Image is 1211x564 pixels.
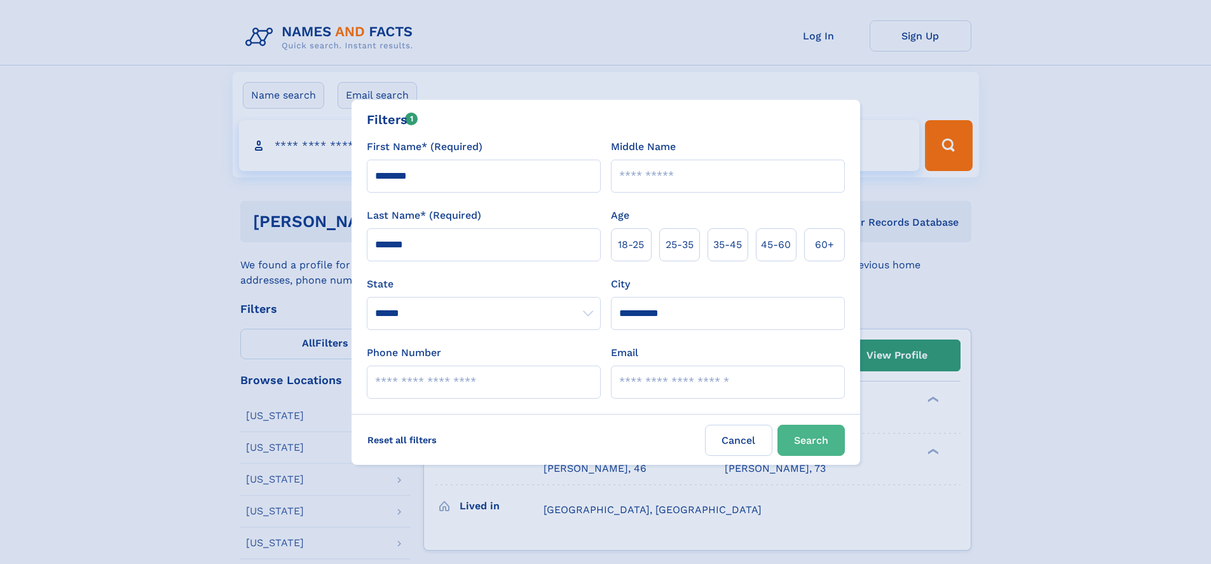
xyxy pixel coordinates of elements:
label: Cancel [705,425,772,456]
span: 25‑35 [666,237,694,252]
div: Filters [367,110,418,129]
button: Search [777,425,845,456]
span: 60+ [815,237,834,252]
label: Reset all filters [359,425,445,455]
span: 18‑25 [618,237,644,252]
label: Phone Number [367,345,441,361]
label: Middle Name [611,139,676,155]
span: 45‑60 [761,237,791,252]
label: City [611,277,630,292]
label: Email [611,345,638,361]
label: State [367,277,601,292]
label: First Name* (Required) [367,139,482,155]
span: 35‑45 [713,237,742,252]
label: Age [611,208,629,223]
label: Last Name* (Required) [367,208,481,223]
